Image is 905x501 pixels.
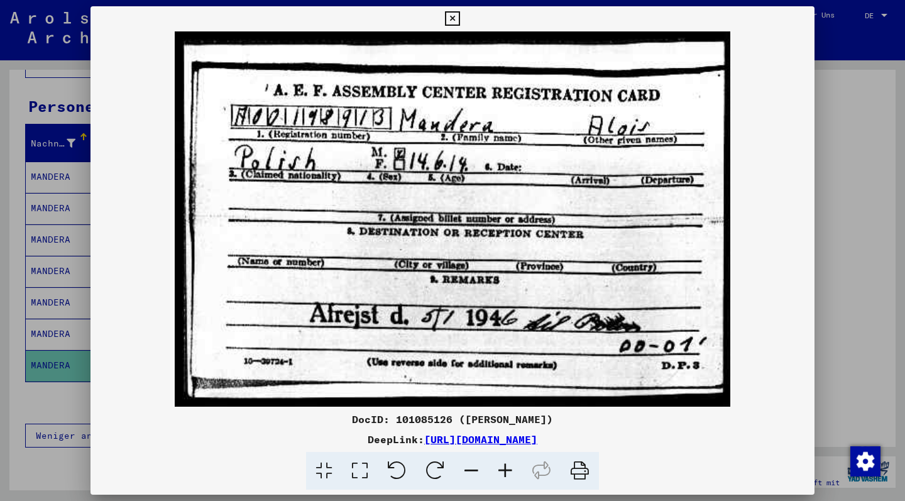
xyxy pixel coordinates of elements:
[90,31,814,407] img: 001.jpg
[90,412,814,427] div: DocID: 101085126 ([PERSON_NAME])
[90,432,814,447] div: DeepLink:
[850,446,880,476] div: Zustimmung ändern
[424,433,537,446] a: [URL][DOMAIN_NAME]
[850,446,880,476] img: Zustimmung ändern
